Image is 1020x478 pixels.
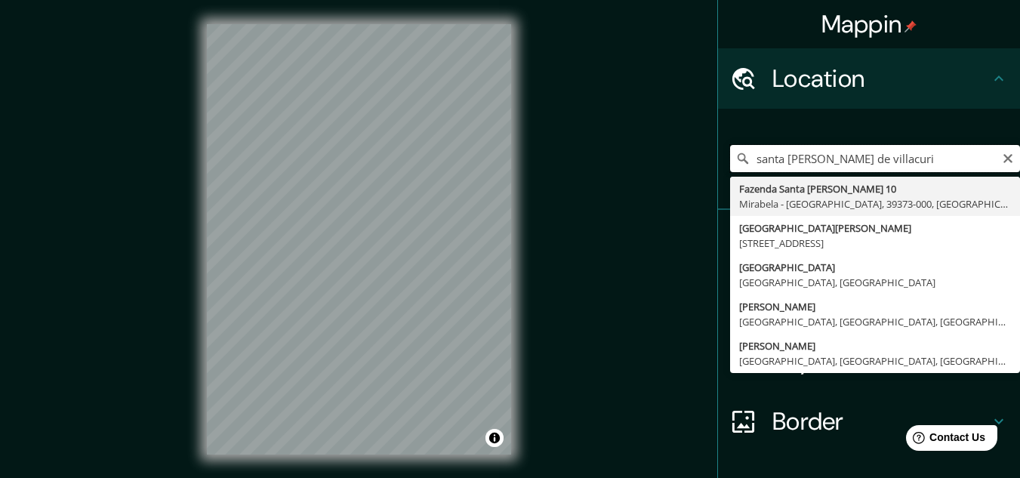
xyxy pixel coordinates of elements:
div: Style [718,270,1020,331]
h4: Location [772,63,990,94]
div: [PERSON_NAME] [739,299,1011,314]
div: [GEOGRAPHIC_DATA][PERSON_NAME] [739,220,1011,236]
div: Border [718,391,1020,452]
div: [GEOGRAPHIC_DATA], [GEOGRAPHIC_DATA] [739,275,1011,290]
img: pin-icon.png [904,20,917,32]
div: [GEOGRAPHIC_DATA], [GEOGRAPHIC_DATA], [GEOGRAPHIC_DATA] [739,353,1011,369]
div: Pins [718,210,1020,270]
h4: Border [772,406,990,436]
div: Fazenda Santa [PERSON_NAME] 10 [739,181,1011,196]
iframe: Help widget launcher [886,419,1003,461]
div: Mirabela - [GEOGRAPHIC_DATA], 39373-000, [GEOGRAPHIC_DATA] [739,196,1011,211]
button: Clear [1002,150,1014,165]
canvas: Map [207,24,511,455]
div: [GEOGRAPHIC_DATA] [739,260,1011,275]
div: [STREET_ADDRESS] [739,236,1011,251]
div: Location [718,48,1020,109]
h4: Layout [772,346,990,376]
div: [GEOGRAPHIC_DATA], [GEOGRAPHIC_DATA], [GEOGRAPHIC_DATA] [739,314,1011,329]
div: Layout [718,331,1020,391]
input: Pick your city or area [730,145,1020,172]
h4: Mappin [821,9,917,39]
div: [PERSON_NAME] [739,338,1011,353]
button: Toggle attribution [485,429,504,447]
